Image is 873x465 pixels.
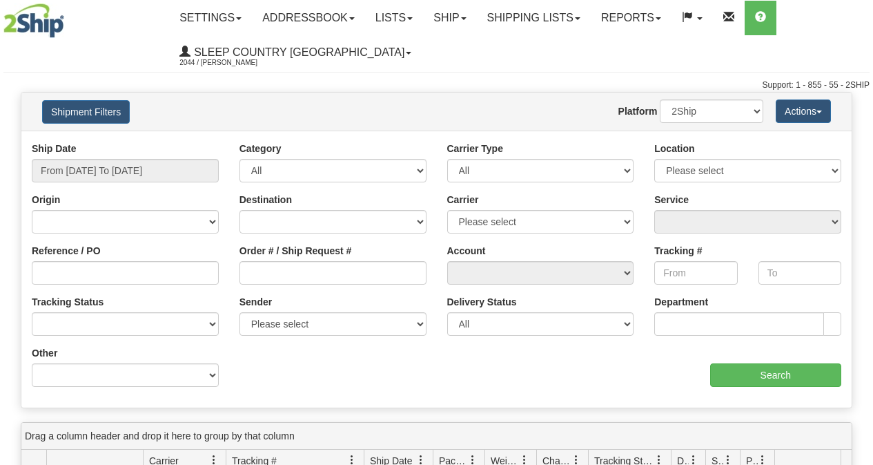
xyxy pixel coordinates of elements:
[169,1,252,35] a: Settings
[32,193,60,207] label: Origin
[365,1,423,35] a: Lists
[776,99,831,123] button: Actions
[190,46,404,58] span: Sleep Country [GEOGRAPHIC_DATA]
[710,363,842,387] input: Search
[3,79,870,91] div: Support: 1 - 855 - 55 - 2SHIP
[477,1,591,35] a: Shipping lists
[32,346,57,360] label: Other
[239,295,272,309] label: Sender
[654,295,708,309] label: Department
[21,423,852,450] div: grid grouping header
[32,295,104,309] label: Tracking Status
[423,1,476,35] a: Ship
[239,244,352,258] label: Order # / Ship Request #
[447,142,503,155] label: Carrier Type
[32,142,77,155] label: Ship Date
[591,1,671,35] a: Reports
[654,244,702,258] label: Tracking #
[841,162,872,303] iframe: chat widget
[42,100,130,124] button: Shipment Filters
[3,3,64,38] img: logo2044.jpg
[32,244,101,258] label: Reference / PO
[239,193,292,207] label: Destination
[758,261,841,285] input: To
[618,104,658,118] label: Platform
[169,35,422,70] a: Sleep Country [GEOGRAPHIC_DATA] 2044 / [PERSON_NAME]
[252,1,365,35] a: Addressbook
[239,142,282,155] label: Category
[654,261,737,285] input: From
[447,244,486,258] label: Account
[654,142,694,155] label: Location
[447,193,479,207] label: Carrier
[654,193,689,207] label: Service
[447,295,517,309] label: Delivery Status
[179,56,283,70] span: 2044 / [PERSON_NAME]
